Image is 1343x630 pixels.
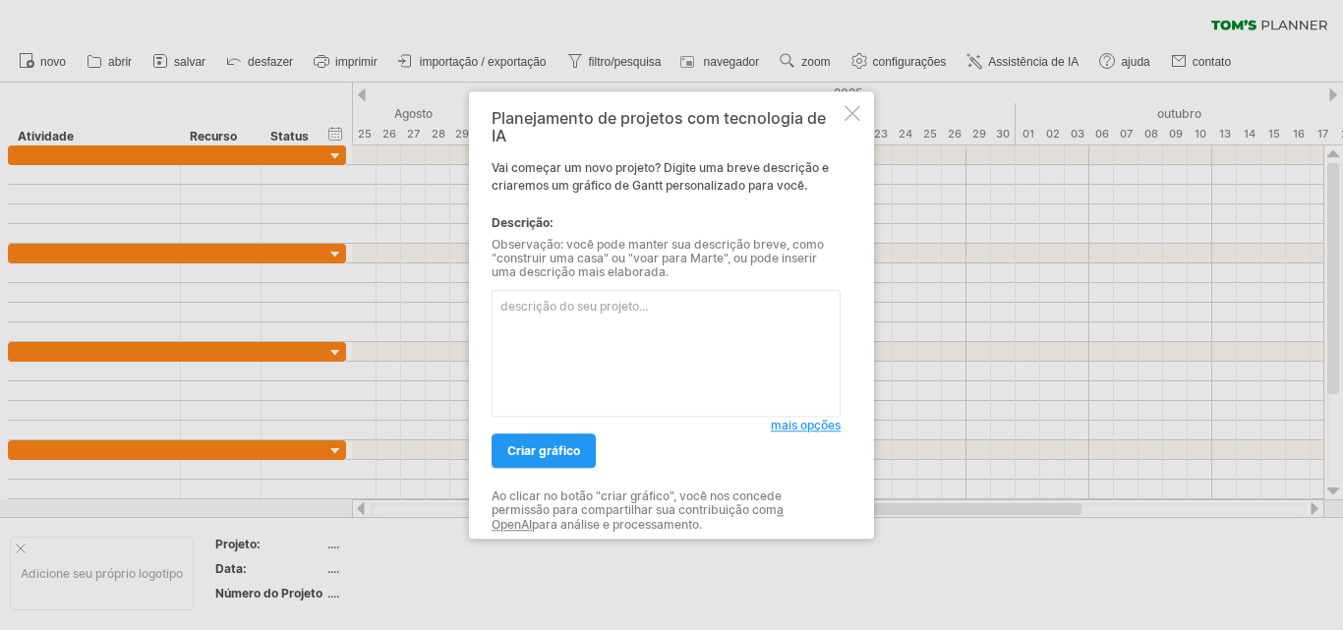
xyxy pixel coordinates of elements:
font: Planejamento de projetos com tecnologia de IA [492,108,826,145]
a: mais opções [771,417,841,434]
font: Descrição: [492,215,554,230]
font: para análise e processamento. [532,517,702,532]
font: Observação: você pode manter sua descrição breve, como "construir uma casa" ou "voar para Marte",... [492,237,824,280]
font: criar gráfico [507,443,580,458]
font: Ao clicar no botão "criar gráfico", você nos concede permissão para compartilhar sua contribuição... [492,488,782,517]
font: mais opções [771,418,841,432]
a: criar gráfico [492,433,596,468]
a: a OpenAI [492,502,784,531]
font: Vai começar um novo projeto? Digite uma breve descrição e criaremos um gráfico de Gantt personali... [492,160,829,193]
